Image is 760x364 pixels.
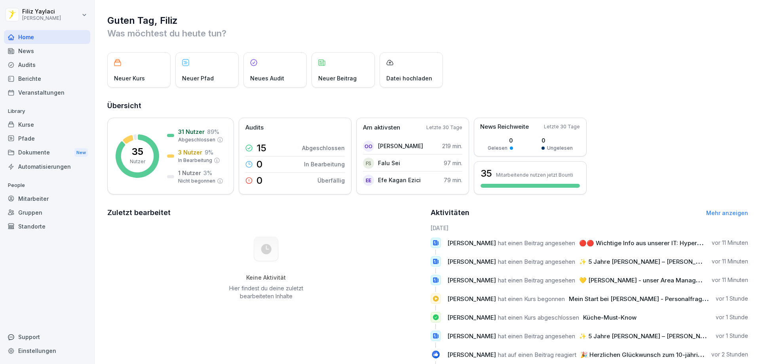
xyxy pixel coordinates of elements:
[178,148,202,156] p: 3 Nutzer
[706,210,748,216] a: Mehr anzeigen
[712,239,748,247] p: vor 11 Minuten
[107,14,748,27] h1: Guten Tag, Filiz
[226,284,306,300] p: Hier findest du deine zuletzt bearbeiteten Inhalte
[378,159,400,167] p: Falu Sei
[496,172,573,178] p: Mitarbeitende nutzen jetzt Bounti
[4,44,90,58] a: News
[178,169,201,177] p: 1 Nutzer
[569,295,724,303] span: Mein Start bei [PERSON_NAME] - Personalfragebogen
[447,332,496,340] span: [PERSON_NAME]
[498,314,579,321] span: hat einen Kurs abgeschlossen
[447,295,496,303] span: [PERSON_NAME]
[130,158,145,165] p: Nutzer
[114,74,145,82] p: Neuer Kurs
[363,175,374,186] div: EE
[74,148,88,157] div: New
[203,169,212,177] p: 3 %
[22,8,61,15] p: Filiz Yaylaci
[207,128,219,136] p: 89 %
[498,239,575,247] span: hat einen Beitrag angesehen
[4,118,90,131] a: Kurse
[178,128,205,136] p: 31 Nutzer
[447,239,496,247] span: [PERSON_NAME]
[447,314,496,321] span: [PERSON_NAME]
[716,313,748,321] p: vor 1 Stunde
[4,219,90,233] a: Standorte
[481,167,492,180] h3: 35
[226,274,306,281] h5: Keine Aktivität
[541,136,573,145] p: 0
[178,157,212,164] p: In Bearbeitung
[4,145,90,160] a: DokumenteNew
[431,207,469,218] h2: Aktivitäten
[4,58,90,72] a: Audits
[378,176,421,184] p: Efe Kagan Ezici
[363,158,374,169] div: FS
[716,332,748,340] p: vor 1 Stunde
[488,145,507,152] p: Gelesen
[4,131,90,145] a: Pfade
[107,207,425,218] h2: Zuletzt bearbeitet
[386,74,432,82] p: Datei hochladen
[304,160,345,168] p: In Bearbeitung
[498,351,576,358] span: hat auf einen Beitrag reagiert
[444,176,462,184] p: 79 min.
[178,177,215,185] p: Nicht begonnen
[302,144,345,152] p: Abgeschlossen
[431,224,749,232] h6: [DATE]
[22,15,61,21] p: [PERSON_NAME]
[544,123,580,130] p: Letzte 30 Tage
[716,295,748,303] p: vor 1 Stunde
[4,206,90,219] a: Gruppen
[711,351,748,358] p: vor 2 Stunden
[480,122,529,131] p: News Reichweite
[712,276,748,284] p: vor 11 Minuten
[132,147,143,156] p: 35
[378,142,423,150] p: [PERSON_NAME]
[245,123,264,132] p: Audits
[4,30,90,44] a: Home
[444,159,462,167] p: 97 min.
[4,160,90,173] a: Automatisierungen
[442,142,462,150] p: 219 min.
[107,100,748,111] h2: Übersicht
[4,72,90,86] a: Berichte
[4,344,90,358] a: Einstellungen
[4,105,90,118] p: Library
[4,192,90,206] a: Mitarbeiter
[447,351,496,358] span: [PERSON_NAME]
[498,332,575,340] span: hat einen Beitrag angesehen
[498,295,565,303] span: hat einen Kurs begonnen
[4,145,90,160] div: Dokumente
[488,136,513,145] p: 0
[498,258,575,265] span: hat einen Beitrag angesehen
[4,86,90,99] a: Veranstaltungen
[107,27,748,40] p: Was möchtest du heute tun?
[4,179,90,192] p: People
[178,136,215,143] p: Abgeschlossen
[583,314,636,321] span: Küche-Must-Know
[256,143,266,153] p: 15
[317,176,345,185] p: Überfällig
[256,160,262,169] p: 0
[363,123,400,132] p: Am aktivsten
[426,124,462,131] p: Letzte 30 Tage
[256,176,262,185] p: 0
[547,145,573,152] p: Ungelesen
[712,257,748,265] p: vor 11 Minuten
[4,330,90,344] div: Support
[318,74,357,82] p: Neuer Beitrag
[182,74,214,82] p: Neuer Pfad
